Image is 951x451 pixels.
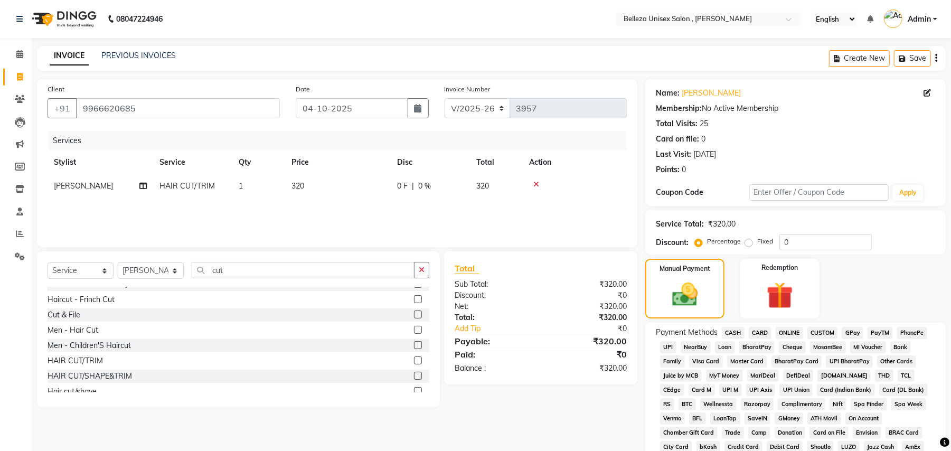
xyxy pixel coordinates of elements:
button: +91 [48,98,77,118]
img: _cash.svg [664,280,706,309]
div: Total Visits: [656,118,698,129]
span: TCL [898,370,915,382]
span: MyT Money [706,370,743,382]
span: Card M [689,384,715,396]
div: Haircut - Frinch Cut [48,294,115,305]
span: MariDeal [747,370,779,382]
div: Service Total: [656,219,704,230]
span: Admin [908,14,931,25]
button: Create New [829,50,890,67]
div: Membership: [656,103,702,114]
span: CARD [749,327,771,339]
span: 1 [239,181,243,191]
span: Chamber Gift Card [660,427,718,439]
span: 0 % [418,181,431,192]
div: No Active Membership [656,103,935,114]
div: HAIR CUT/TRIM [48,355,103,367]
div: Paid: [447,348,541,361]
div: ₹0 [557,323,635,334]
div: ₹320.00 [541,312,635,323]
span: UPI BharatPay [826,355,873,368]
span: Card (DL Bank) [879,384,928,396]
input: Search by Name/Mobile/Email/Code [76,98,280,118]
th: Action [523,151,627,174]
div: ₹320.00 [708,219,736,230]
span: Card on File [809,427,849,439]
div: Sub Total: [447,279,541,290]
span: Visa Card [689,355,723,368]
span: 320 [476,181,489,191]
span: BFL [689,412,706,425]
span: Comp [748,427,770,439]
th: Price [285,151,391,174]
span: UPI [660,341,676,353]
div: 25 [700,118,708,129]
span: UPI M [719,384,742,396]
span: MosamBee [810,341,846,353]
span: | [412,181,414,192]
img: _gift.svg [758,279,802,312]
input: Search or Scan [192,262,415,278]
span: Spa Finder [851,398,887,410]
span: BTC [679,398,696,410]
span: PhonePe [897,327,927,339]
th: Disc [391,151,470,174]
span: NearBuy [681,341,711,353]
label: Manual Payment [660,264,710,274]
img: Admin [884,10,902,28]
span: Payment Methods [656,327,718,338]
th: Service [153,151,232,174]
label: Invoice Number [445,84,491,94]
span: Cheque [779,341,806,353]
label: Client [48,84,64,94]
div: Men - Hair Cut [48,325,98,336]
label: Fixed [757,237,773,246]
span: RS [660,398,674,410]
span: HAIR CUT/TRIM [159,181,215,191]
label: Date [296,84,310,94]
div: Hair cut/shave [48,386,97,397]
th: Total [470,151,523,174]
div: Name: [656,88,680,99]
span: Envision [853,427,881,439]
span: Venmo [660,412,685,425]
div: Men - Children'S Haircut [48,340,131,351]
div: Discount: [656,237,689,248]
th: Stylist [48,151,153,174]
span: UPI Axis [746,384,776,396]
span: CEdge [660,384,684,396]
div: Services [49,131,635,151]
span: On Account [845,412,882,425]
span: MI Voucher [850,341,886,353]
div: Balance : [447,363,541,374]
span: 320 [291,181,304,191]
div: ₹0 [541,348,635,361]
input: Enter Offer / Coupon Code [749,184,889,201]
span: SaveIN [745,412,771,425]
label: Percentage [707,237,741,246]
div: ₹320.00 [541,363,635,374]
a: Add Tip [447,323,557,334]
a: INVOICE [50,46,89,65]
span: GPay [842,327,863,339]
span: 0 F [397,181,408,192]
div: Cut & File [48,309,80,321]
span: Razorpay [741,398,774,410]
div: Total: [447,312,541,323]
span: THD [875,370,893,382]
div: [DATE] [693,149,716,160]
span: BharatPay Card [771,355,822,368]
div: 0 [682,164,686,175]
span: BharatPay [739,341,775,353]
span: DefiDeal [783,370,814,382]
span: GMoney [775,412,803,425]
div: Coupon Code [656,187,749,198]
b: 08047224946 [116,4,163,34]
a: [PERSON_NAME] [682,88,741,99]
img: logo [27,4,99,34]
span: Donation [775,427,806,439]
span: Complimentary [778,398,825,410]
div: HAIR CUT/SHAPE&TRIM [48,371,132,382]
a: PREVIOUS INVOICES [101,51,176,60]
span: [DOMAIN_NAME] [817,370,871,382]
